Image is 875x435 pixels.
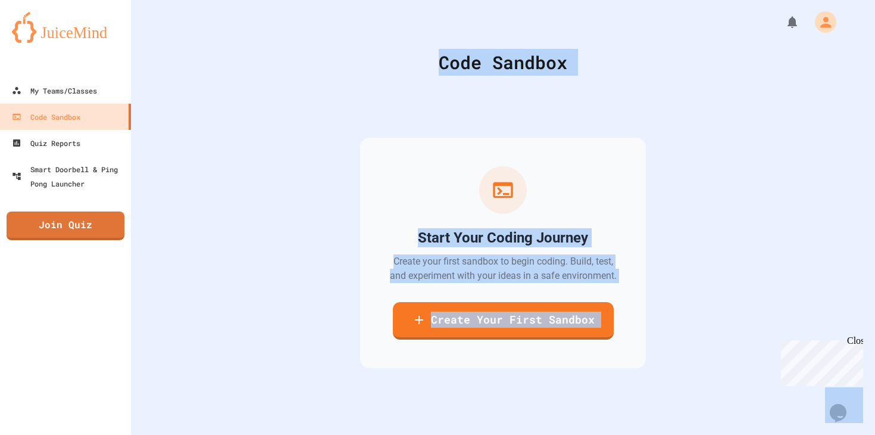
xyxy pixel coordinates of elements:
div: My Teams/Classes [12,83,97,98]
a: Create Your First Sandbox [393,302,614,340]
div: Quiz Reports [12,136,80,150]
div: Smart Doorbell & Ping Pong Launcher [12,162,126,191]
div: My Notifications [763,12,802,32]
div: Chat with us now!Close [5,5,82,76]
img: logo-orange.svg [12,12,119,43]
a: Join Quiz [7,212,124,240]
div: Code Sandbox [161,49,845,76]
p: Create your first sandbox to begin coding. Build, test, and experiment with your ideas in a safe ... [389,254,617,283]
h2: Start Your Coding Journey [418,228,588,247]
iframe: chat widget [825,387,863,423]
div: My Account [802,8,839,36]
div: Code Sandbox [12,110,80,124]
iframe: chat widget [776,335,863,386]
